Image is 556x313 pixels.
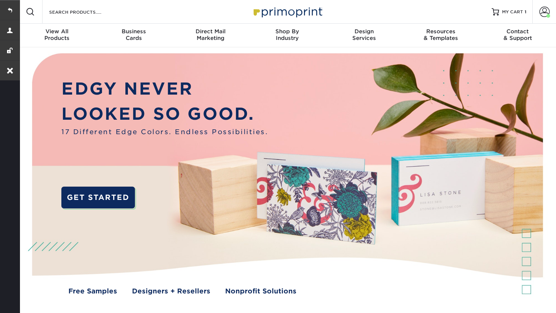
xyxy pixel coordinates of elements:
[61,102,268,127] p: LOOKED SO GOOD.
[61,187,135,208] a: GET STARTED
[249,28,326,35] span: Shop By
[95,28,172,35] span: Business
[250,4,324,20] img: Primoprint
[18,28,95,35] span: View All
[172,24,249,47] a: Direct MailMarketing
[225,286,296,296] a: Nonprofit Solutions
[132,286,210,296] a: Designers + Resellers
[479,28,556,35] span: Contact
[18,24,95,47] a: View AllProducts
[326,28,403,35] span: Design
[61,76,268,102] p: EDGY NEVER
[403,28,479,41] div: & Templates
[18,28,95,41] div: Products
[95,28,172,41] div: Cards
[403,28,479,35] span: Resources
[48,7,121,16] input: SEARCH PRODUCTS.....
[2,290,63,310] iframe: Google Customer Reviews
[172,28,249,41] div: Marketing
[326,24,403,47] a: DesignServices
[502,9,523,15] span: MY CART
[61,127,268,137] span: 17 Different Edge Colors. Endless Possibilities.
[403,24,479,47] a: Resources& Templates
[172,28,249,35] span: Direct Mail
[326,28,403,41] div: Services
[525,9,526,14] span: 1
[479,28,556,41] div: & Support
[249,28,326,41] div: Industry
[68,286,117,296] a: Free Samples
[249,24,326,47] a: Shop ByIndustry
[95,24,172,47] a: BusinessCards
[479,24,556,47] a: Contact& Support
